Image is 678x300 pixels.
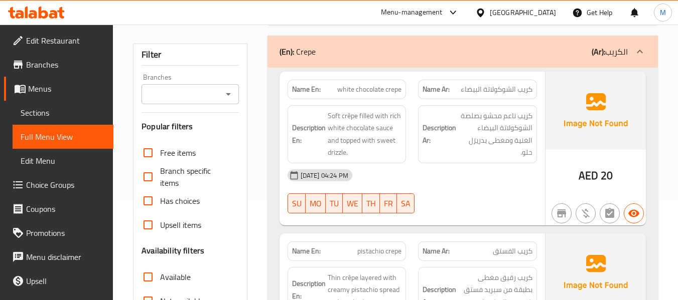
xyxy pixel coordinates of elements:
[347,196,358,211] span: WE
[160,195,200,207] span: Has choices
[660,7,666,18] span: M
[357,246,401,256] span: pistachio crepe
[461,84,532,95] span: كريب الشوكولاتة البيضاء
[292,196,302,211] span: SU
[337,84,401,95] span: white chocolate crepe
[423,122,456,146] strong: Description Ar:
[4,221,113,245] a: Promotions
[160,271,191,283] span: Available
[28,83,105,95] span: Menus
[326,193,343,213] button: TU
[592,44,605,59] b: (Ar):
[423,246,450,256] strong: Name Ar:
[600,203,620,223] button: Not has choices
[292,246,321,256] strong: Name En:
[458,110,532,159] span: كريب ناعم محشو بصلصة الشوكولاتة البيضاء الغنية ومغطى بدريزل حلو.
[26,275,105,287] span: Upsell
[292,122,326,146] strong: Description En:
[401,196,411,211] span: SA
[26,227,105,239] span: Promotions
[592,46,628,58] p: الكريب
[493,246,532,256] span: كريب الفستق
[601,166,613,185] span: 20
[4,29,113,53] a: Edit Restaurant
[4,197,113,221] a: Coupons
[160,147,196,159] span: Free items
[13,125,113,149] a: Full Menu View
[160,165,230,189] span: Branch specific items
[26,59,105,71] span: Branches
[397,193,415,213] button: SA
[160,219,201,231] span: Upsell items
[13,101,113,125] a: Sections
[142,44,238,66] div: Filter
[21,107,105,119] span: Sections
[142,245,204,256] h3: Availability filters
[280,46,316,58] p: Crepe
[381,7,443,19] div: Menu-management
[21,131,105,143] span: Full Menu View
[288,193,306,213] button: SU
[624,203,644,223] button: Available
[380,193,397,213] button: FR
[4,53,113,77] a: Branches
[490,7,556,18] div: [GEOGRAPHIC_DATA]
[292,84,321,95] strong: Name En:
[267,36,658,68] div: (En): Crepe(Ar):الكريب
[297,171,352,180] span: [DATE] 04:24 PM
[4,77,113,101] a: Menus
[384,196,393,211] span: FR
[280,44,294,59] b: (En):
[26,35,105,47] span: Edit Restaurant
[142,121,238,132] h3: Popular filters
[343,193,362,213] button: WE
[26,179,105,191] span: Choice Groups
[26,251,105,263] span: Menu disclaimer
[4,245,113,269] a: Menu disclaimer
[330,196,339,211] span: TU
[4,269,113,293] a: Upsell
[21,155,105,167] span: Edit Menu
[310,196,322,211] span: MO
[306,193,326,213] button: MO
[576,203,596,223] button: Purchased item
[552,203,572,223] button: Not branch specific item
[4,173,113,197] a: Choice Groups
[579,166,598,185] span: AED
[26,203,105,215] span: Coupons
[362,193,380,213] button: TH
[13,149,113,173] a: Edit Menu
[546,72,646,150] img: Ae5nvW7+0k+MAAAAAElFTkSuQmCC
[423,84,450,95] strong: Name Ar:
[328,110,402,159] span: Soft crêpe filled with rich white chocolate sauce and topped with sweet drizzle.
[366,196,376,211] span: TH
[221,87,235,101] button: Open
